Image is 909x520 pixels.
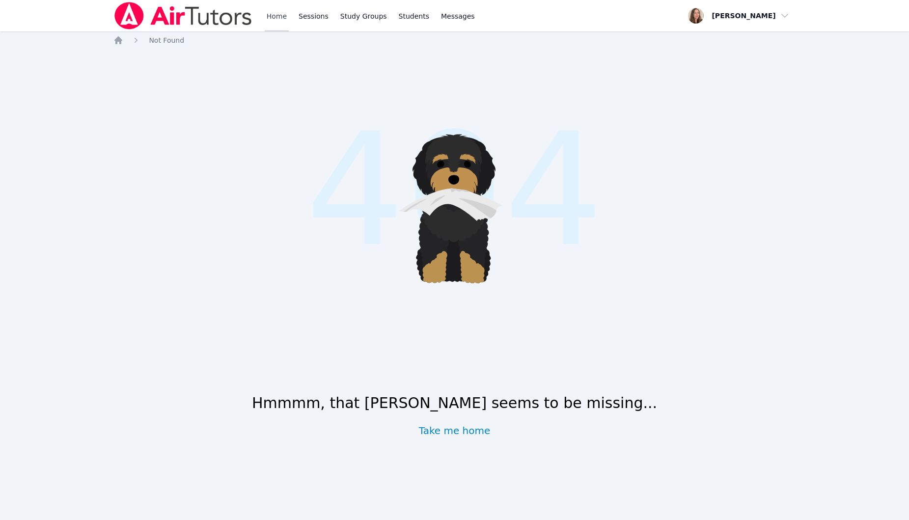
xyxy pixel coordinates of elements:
[149,36,184,44] span: Not Found
[419,424,491,438] a: Take me home
[305,73,603,307] span: 404
[113,2,252,29] img: Air Tutors
[252,394,657,412] h1: Hmmmm, that [PERSON_NAME] seems to be missing...
[441,11,475,21] span: Messages
[113,35,795,45] nav: Breadcrumb
[149,35,184,45] a: Not Found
